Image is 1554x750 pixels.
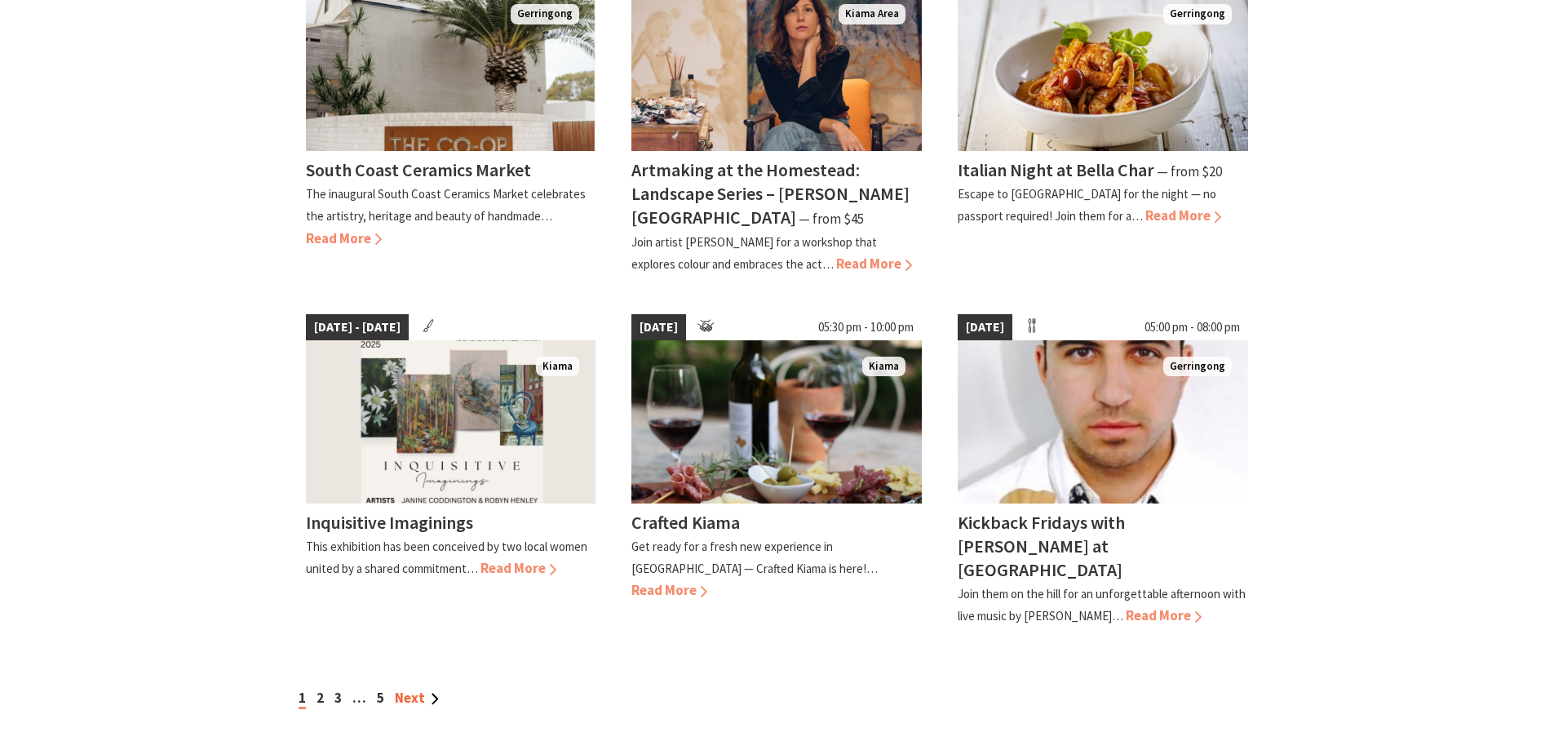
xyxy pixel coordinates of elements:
span: 05:00 pm - 08:00 pm [1136,314,1248,340]
span: ⁠— from $20 [1157,162,1222,180]
p: This exhibition has been conceived by two local women united by a shared commitment… [306,539,587,576]
h4: Kickback Fridays with [PERSON_NAME] at [GEOGRAPHIC_DATA] [958,511,1125,581]
span: Kiama [862,357,905,377]
h4: Inquisitive Imaginings [306,511,473,534]
p: Join them on the hill for an unforgettable afternoon with live music by [PERSON_NAME]… [958,586,1246,624]
span: Kiama Area [839,4,905,24]
span: 05:30 pm - 10:00 pm [810,314,922,340]
a: [DATE] - [DATE] Kiama Inquisitive Imaginings This exhibition has been conceived by two local wome... [306,314,596,628]
span: [DATE] - [DATE] [306,314,409,340]
span: 1 [299,689,306,709]
a: Next [395,689,439,707]
span: Gerringong [1163,357,1232,377]
span: … [352,689,366,707]
span: Read More [306,229,382,247]
h4: Italian Night at Bella Char [958,158,1154,181]
p: Escape to [GEOGRAPHIC_DATA] for the night — no passport required! Join them for a… [958,186,1216,224]
a: 2 [317,689,324,707]
span: Read More [480,559,556,577]
span: [DATE] [631,314,686,340]
p: Get ready for a fresh new experience in [GEOGRAPHIC_DATA] — Crafted Kiama is here!… [631,539,878,576]
h4: Artmaking at the Homestead: Landscape Series – [PERSON_NAME][GEOGRAPHIC_DATA] [631,158,910,229]
img: Jason Invernon [958,340,1248,504]
p: Join artist [PERSON_NAME] for a workshop that explores colour and embraces the act… [631,234,877,272]
span: Read More [1145,206,1221,224]
span: Read More [631,581,707,599]
img: Wine and cheese placed on a table to enjoy [631,340,922,504]
span: Gerringong [511,4,579,24]
a: [DATE] 05:30 pm - 10:00 pm Wine and cheese placed on a table to enjoy Kiama Crafted Kiama Get rea... [631,314,922,628]
h4: Crafted Kiama [631,511,740,534]
p: The inaugural South Coast Ceramics Market celebrates the artistry, heritage and beauty of handmade… [306,186,586,224]
a: 5 [377,689,384,707]
span: Read More [836,255,912,273]
a: [DATE] 05:00 pm - 08:00 pm Jason Invernon Gerringong Kickback Fridays with [PERSON_NAME] at [GEOG... [958,314,1248,628]
span: Kiama [536,357,579,377]
span: [DATE] [958,314,1012,340]
h4: South Coast Ceramics Market [306,158,531,181]
span: Read More [1126,606,1202,624]
a: 3 [334,689,342,707]
span: Gerringong [1163,4,1232,24]
span: ⁠— from $45 [799,210,864,228]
